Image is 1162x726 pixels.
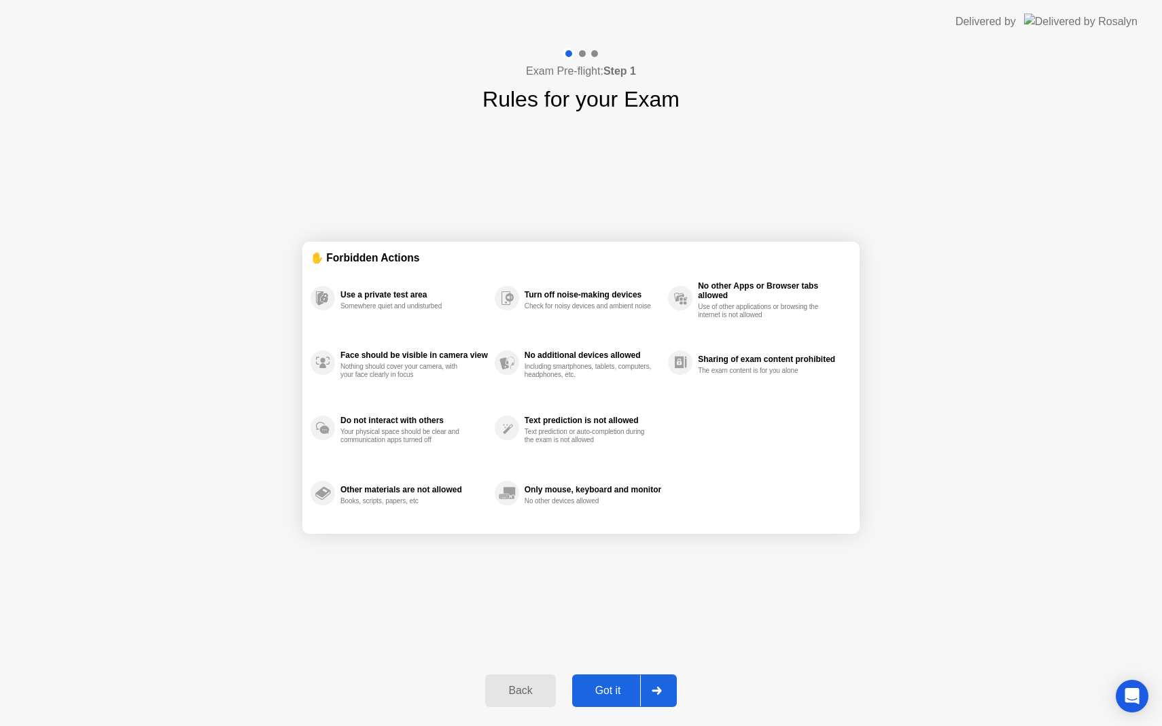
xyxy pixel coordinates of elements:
[489,685,551,697] div: Back
[525,290,661,300] div: Turn off noise-making devices
[525,428,653,444] div: Text prediction or auto-completion during the exam is not allowed
[485,674,555,707] button: Back
[340,428,469,444] div: Your physical space should be clear and communication apps turned off
[340,350,488,360] div: Face should be visible in camera view
[525,363,653,379] div: Including smartphones, tablets, computers, headphones, etc.
[482,83,680,115] h1: Rules for your Exam
[955,14,1016,30] div: Delivered by
[698,367,826,375] div: The exam content is for you alone
[311,250,851,266] div: ✋ Forbidden Actions
[340,497,469,505] div: Books, scripts, papers, etc
[340,416,488,425] div: Do not interact with others
[698,303,826,319] div: Use of other applications or browsing the internet is not allowed
[340,290,488,300] div: Use a private test area
[698,281,845,300] div: No other Apps or Browser tabs allowed
[1024,14,1138,29] img: Delivered by Rosalyn
[525,416,661,425] div: Text prediction is not allowed
[1116,680,1148,712] div: Open Intercom Messenger
[576,685,640,697] div: Got it
[572,674,677,707] button: Got it
[525,485,661,494] div: Only mouse, keyboard and monitor
[525,497,653,505] div: No other devices allowed
[340,485,488,494] div: Other materials are not allowed
[526,63,636,79] h4: Exam Pre-flight:
[525,350,661,360] div: No additional devices allowed
[698,355,845,364] div: Sharing of exam content prohibited
[340,363,469,379] div: Nothing should cover your camera, with your face clearly in focus
[603,65,636,77] b: Step 1
[525,302,653,310] div: Check for noisy devices and ambient noise
[340,302,469,310] div: Somewhere quiet and undisturbed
